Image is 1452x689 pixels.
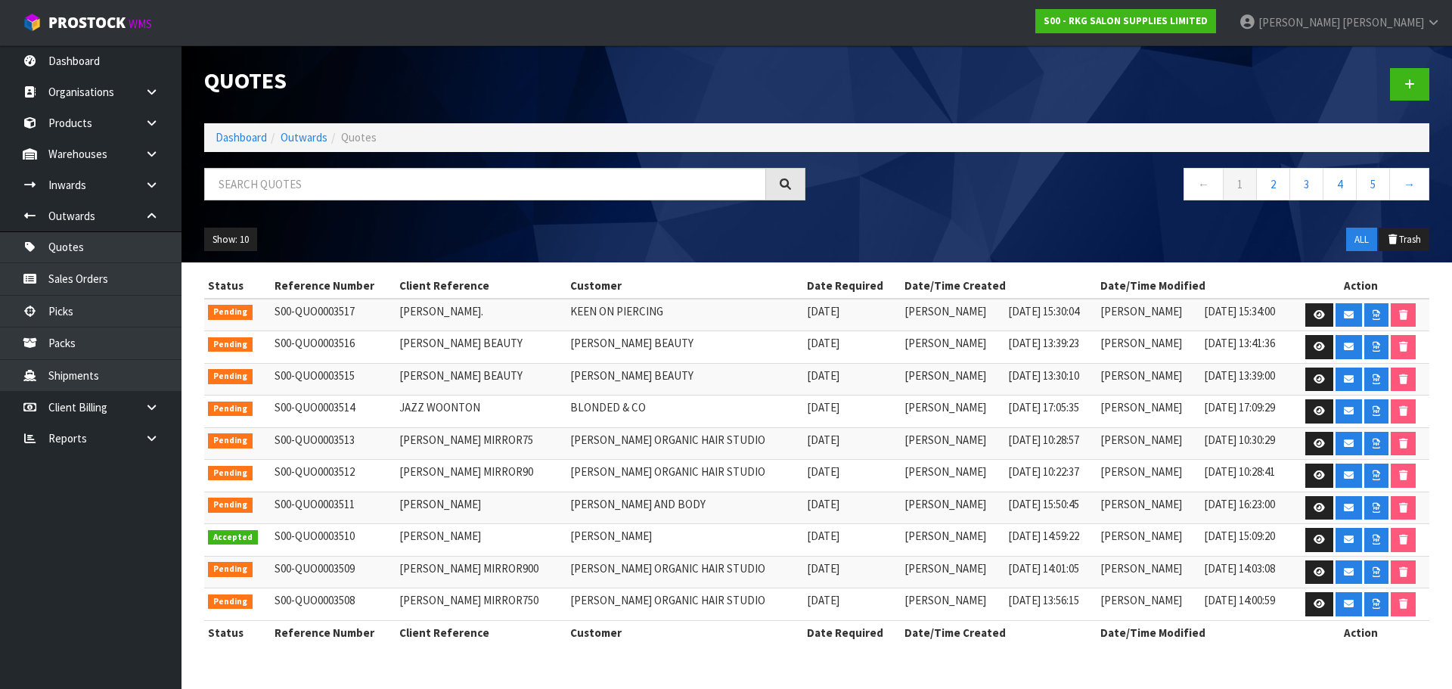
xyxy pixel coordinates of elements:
[216,130,267,144] a: Dashboard
[23,13,42,32] img: cube-alt.png
[271,427,396,460] td: S00-QUO0003513
[204,620,271,644] th: Status
[1200,396,1292,428] td: [DATE] 17:09:29
[901,427,1004,460] td: [PERSON_NAME]
[1044,14,1208,27] strong: S00 - RKG SALON SUPPLIES LIMITED
[566,588,802,621] td: [PERSON_NAME] ORGANIC HAIR STUDIO
[1323,168,1357,200] a: 4
[204,228,257,252] button: Show: 10
[1223,168,1257,200] a: 1
[271,274,396,298] th: Reference Number
[901,331,1004,364] td: [PERSON_NAME]
[1097,492,1200,524] td: [PERSON_NAME]
[1200,524,1292,557] td: [DATE] 15:09:20
[566,524,802,557] td: [PERSON_NAME]
[566,274,802,298] th: Customer
[1389,168,1429,200] a: →
[1097,363,1200,396] td: [PERSON_NAME]
[1004,588,1096,621] td: [DATE] 13:56:15
[396,274,566,298] th: Client Reference
[1379,228,1429,252] button: Trash
[1256,168,1290,200] a: 2
[271,363,396,396] td: S00-QUO0003515
[1200,492,1292,524] td: [DATE] 16:23:00
[566,331,802,364] td: [PERSON_NAME] BEAUTY
[396,588,566,621] td: [PERSON_NAME] MIRROR750
[1004,331,1096,364] td: [DATE] 13:39:23
[1097,299,1200,331] td: [PERSON_NAME]
[271,460,396,492] td: S00-QUO0003512
[271,299,396,331] td: S00-QUO0003517
[807,336,839,350] span: [DATE]
[271,588,396,621] td: S00-QUO0003508
[1200,427,1292,460] td: [DATE] 10:30:29
[208,498,253,513] span: Pending
[1200,363,1292,396] td: [DATE] 13:39:00
[1097,524,1200,557] td: [PERSON_NAME]
[901,396,1004,428] td: [PERSON_NAME]
[396,492,566,524] td: [PERSON_NAME]
[566,556,802,588] td: [PERSON_NAME] ORGANIC HAIR STUDIO
[271,396,396,428] td: S00-QUO0003514
[396,460,566,492] td: [PERSON_NAME] MIRROR90
[396,331,566,364] td: [PERSON_NAME] BEAUTY
[208,530,258,545] span: Accepted
[271,492,396,524] td: S00-QUO0003511
[208,466,253,481] span: Pending
[1200,331,1292,364] td: [DATE] 13:41:36
[396,556,566,588] td: [PERSON_NAME] MIRROR900
[396,396,566,428] td: JAZZ WOONTON
[271,524,396,557] td: S00-QUO0003510
[901,460,1004,492] td: [PERSON_NAME]
[807,529,839,543] span: [DATE]
[1097,274,1292,298] th: Date/Time Modified
[1097,556,1200,588] td: [PERSON_NAME]
[1258,15,1340,29] span: [PERSON_NAME]
[1004,427,1096,460] td: [DATE] 10:28:57
[396,524,566,557] td: [PERSON_NAME]
[1200,460,1292,492] td: [DATE] 10:28:41
[1289,168,1323,200] a: 3
[901,620,1097,644] th: Date/Time Created
[208,337,253,352] span: Pending
[566,363,802,396] td: [PERSON_NAME] BEAUTY
[1004,524,1096,557] td: [DATE] 14:59:22
[1097,427,1200,460] td: [PERSON_NAME]
[807,593,839,607] span: [DATE]
[1097,331,1200,364] td: [PERSON_NAME]
[1097,588,1200,621] td: [PERSON_NAME]
[1004,396,1096,428] td: [DATE] 17:05:35
[901,492,1004,524] td: [PERSON_NAME]
[807,561,839,576] span: [DATE]
[803,274,901,298] th: Date Required
[901,274,1097,298] th: Date/Time Created
[828,168,1429,205] nav: Page navigation
[566,396,802,428] td: BLONDED & CO
[1097,460,1200,492] td: [PERSON_NAME]
[341,130,377,144] span: Quotes
[271,331,396,364] td: S00-QUO0003516
[1200,588,1292,621] td: [DATE] 14:00:59
[807,400,839,414] span: [DATE]
[566,299,802,331] td: KEEN ON PIERCING
[1097,396,1200,428] td: [PERSON_NAME]
[1097,620,1292,644] th: Date/Time Modified
[1184,168,1224,200] a: ←
[208,369,253,384] span: Pending
[271,556,396,588] td: S00-QUO0003509
[1292,620,1429,644] th: Action
[807,433,839,447] span: [DATE]
[1004,492,1096,524] td: [DATE] 15:50:45
[204,274,271,298] th: Status
[807,497,839,511] span: [DATE]
[807,368,839,383] span: [DATE]
[208,402,253,417] span: Pending
[1004,460,1096,492] td: [DATE] 10:22:37
[1200,556,1292,588] td: [DATE] 14:03:08
[1342,15,1424,29] span: [PERSON_NAME]
[204,68,805,93] h1: Quotes
[396,363,566,396] td: [PERSON_NAME] BEAUTY
[129,17,152,31] small: WMS
[1200,299,1292,331] td: [DATE] 15:34:00
[1035,9,1216,33] a: S00 - RKG SALON SUPPLIES LIMITED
